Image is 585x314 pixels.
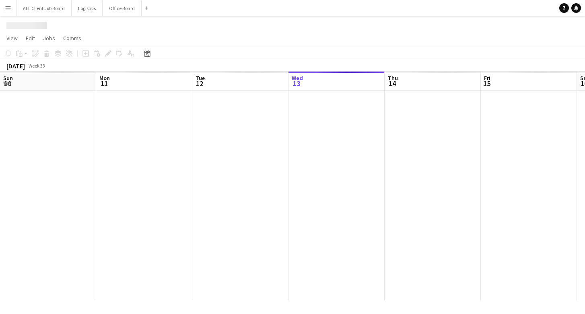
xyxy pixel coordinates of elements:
span: Wed [292,74,303,82]
span: Comms [63,35,81,42]
span: Week 33 [27,63,47,69]
a: Comms [60,33,84,43]
span: Sun [3,74,13,82]
div: [DATE] [6,62,25,70]
span: Thu [388,74,398,82]
span: 13 [290,79,303,88]
span: Edit [26,35,35,42]
span: 10 [2,79,13,88]
span: 15 [483,79,490,88]
button: Office Board [103,0,142,16]
span: 11 [98,79,110,88]
span: 14 [387,79,398,88]
span: Fri [484,74,490,82]
span: View [6,35,18,42]
span: 12 [194,79,205,88]
span: Tue [196,74,205,82]
button: ALL Client Job Board [16,0,72,16]
span: Mon [99,74,110,82]
a: View [3,33,21,43]
span: Jobs [43,35,55,42]
button: Logistics [72,0,103,16]
a: Edit [23,33,38,43]
a: Jobs [40,33,58,43]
